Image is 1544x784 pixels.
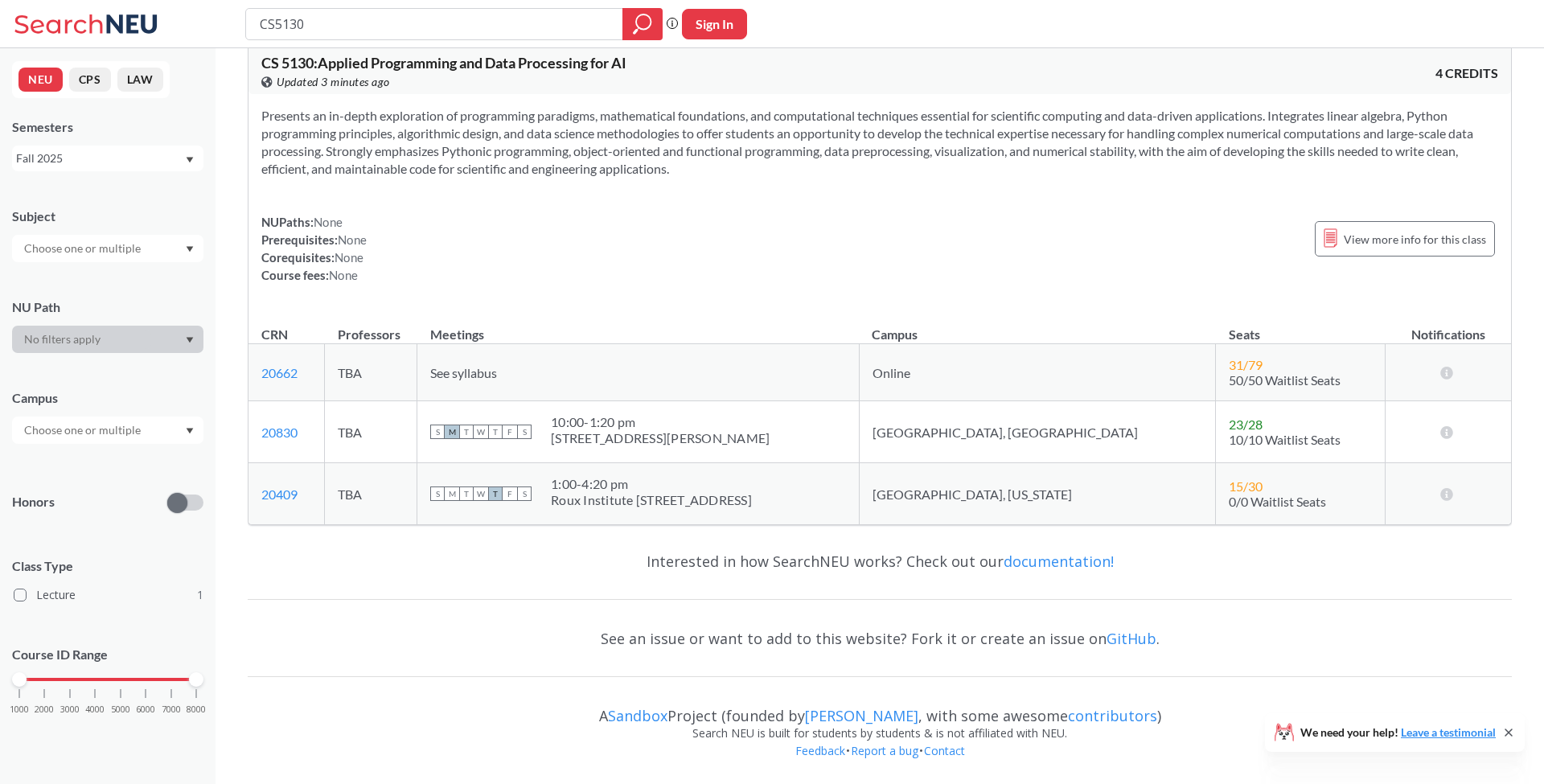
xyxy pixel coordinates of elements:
[503,486,517,501] span: F
[1229,432,1341,447] span: 10/10 Waitlist Seats
[16,421,151,440] input: Choose one or multiple
[258,10,611,38] input: Class, professor, course number, "phrase"
[248,742,1512,784] div: • •
[325,344,417,401] td: TBA
[12,557,203,575] span: Class Type
[1216,310,1385,344] th: Seats
[186,428,194,434] svg: Dropdown arrow
[682,9,747,39] button: Sign In
[12,207,203,225] div: Subject
[12,417,203,444] div: Dropdown arrow
[859,310,1216,344] th: Campus
[1435,64,1498,82] span: 4 CREDITS
[622,8,663,40] div: magnifying glass
[186,157,194,163] svg: Dropdown arrow
[445,425,459,439] span: M
[248,692,1512,724] div: A Project (founded by , with some awesome )
[459,486,474,501] span: T
[12,118,203,136] div: Semesters
[60,705,80,714] span: 3000
[445,486,459,501] span: M
[488,425,503,439] span: T
[1107,629,1156,648] a: GitHub
[261,365,298,380] a: 20662
[329,268,358,282] span: None
[197,586,203,604] span: 1
[1068,706,1157,725] a: contributors
[805,706,918,725] a: [PERSON_NAME]
[430,365,497,380] span: See syllabus
[12,326,203,353] div: Dropdown arrow
[277,73,390,91] span: Updated 3 minutes ago
[551,476,752,492] div: 1:00 - 4:20 pm
[459,425,474,439] span: T
[551,492,752,508] div: Roux Institute [STREET_ADDRESS]
[261,54,626,72] span: CS 5130 : Applied Programming and Data Processing for AI
[261,213,367,284] div: NUPaths: Prerequisites: Corequisites: Course fees:
[488,486,503,501] span: T
[850,743,919,758] a: Report a bug
[338,232,367,247] span: None
[261,486,298,502] a: 20409
[859,344,1216,401] td: Online
[16,239,151,258] input: Choose one or multiple
[1401,725,1496,739] a: Leave a testimonial
[261,107,1498,178] section: Presents an in-depth exploration of programming paradigms, mathematical foundations, and computat...
[186,246,194,252] svg: Dropdown arrow
[517,486,532,501] span: S
[1229,478,1263,494] span: 15 / 30
[1229,372,1341,388] span: 50/50 Waitlist Seats
[923,743,966,758] a: Contact
[16,150,184,167] div: Fall 2025
[474,425,488,439] span: W
[430,486,445,501] span: S
[187,705,206,714] span: 8000
[1300,727,1496,738] span: We need your help!
[12,235,203,262] div: Dropdown arrow
[69,68,111,92] button: CPS
[12,646,203,664] p: Course ID Range
[12,493,55,511] p: Honors
[248,615,1512,662] div: See an issue or want to add to this website? Fork it or create an issue on .
[12,146,203,171] div: Fall 2025Dropdown arrow
[111,705,130,714] span: 5000
[314,215,343,229] span: None
[608,706,667,725] a: Sandbox
[517,425,532,439] span: S
[12,298,203,316] div: NU Path
[18,68,63,92] button: NEU
[1385,310,1511,344] th: Notifications
[162,705,181,714] span: 7000
[1229,417,1263,432] span: 23 / 28
[551,414,770,430] div: 10:00 - 1:20 pm
[859,401,1216,463] td: [GEOGRAPHIC_DATA], [GEOGRAPHIC_DATA]
[136,705,155,714] span: 6000
[10,705,29,714] span: 1000
[248,724,1512,742] div: Search NEU is built for students by students & is not affiliated with NEU.
[503,425,517,439] span: F
[325,401,417,463] td: TBA
[1004,552,1114,571] a: documentation!
[633,13,652,35] svg: magnifying glass
[430,425,445,439] span: S
[12,389,203,407] div: Campus
[1229,494,1326,509] span: 0/0 Waitlist Seats
[417,310,860,344] th: Meetings
[335,250,363,265] span: None
[14,585,203,605] label: Lecture
[474,486,488,501] span: W
[248,538,1512,585] div: Interested in how SearchNEU works? Check out our
[35,705,54,714] span: 2000
[261,326,288,343] div: CRN
[117,68,163,92] button: LAW
[325,310,417,344] th: Professors
[325,463,417,525] td: TBA
[1229,357,1263,372] span: 31 / 79
[859,463,1216,525] td: [GEOGRAPHIC_DATA], [US_STATE]
[186,337,194,343] svg: Dropdown arrow
[85,705,105,714] span: 4000
[795,743,846,758] a: Feedback
[1344,229,1486,249] span: View more info for this class
[261,425,298,440] a: 20830
[551,430,770,446] div: [STREET_ADDRESS][PERSON_NAME]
